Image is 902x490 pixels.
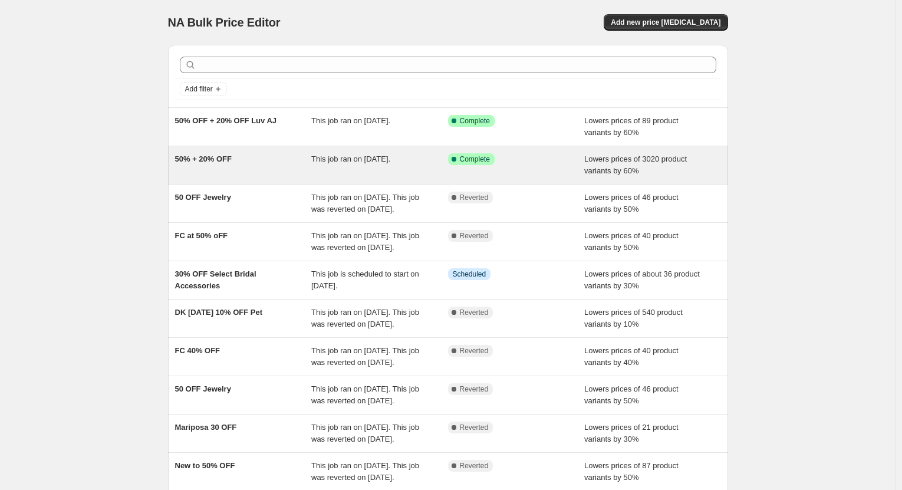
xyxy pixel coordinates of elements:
[175,423,237,432] span: Mariposa 30 OFF
[185,84,213,94] span: Add filter
[175,231,228,240] span: FC at 50% oFF
[460,231,489,241] span: Reverted
[584,461,679,482] span: Lowers prices of 87 product variants by 50%
[168,16,281,29] span: NA Bulk Price Editor
[175,346,220,355] span: FC 40% OFF
[175,269,256,290] span: 30% OFF Select Bridal Accessories
[584,346,679,367] span: Lowers prices of 40 product variants by 40%
[584,423,679,443] span: Lowers prices of 21 product variants by 30%
[175,193,231,202] span: 50 OFF Jewelry
[584,154,687,175] span: Lowers prices of 3020 product variants by 60%
[584,269,700,290] span: Lowers prices of about 36 product variants by 30%
[311,193,419,213] span: This job ran on [DATE]. This job was reverted on [DATE].
[311,461,419,482] span: This job ran on [DATE]. This job was reverted on [DATE].
[311,346,419,367] span: This job ran on [DATE]. This job was reverted on [DATE].
[180,82,227,96] button: Add filter
[460,308,489,317] span: Reverted
[175,461,235,470] span: New to 50% OFF
[175,384,231,393] span: 50 OFF Jewelry
[584,116,679,137] span: Lowers prices of 89 product variants by 60%
[311,154,390,163] span: This job ran on [DATE].
[460,423,489,432] span: Reverted
[175,154,232,163] span: 50% + 20% OFF
[175,116,277,125] span: 50% OFF + 20% OFF Luv AJ
[584,231,679,252] span: Lowers prices of 40 product variants by 50%
[460,154,490,164] span: Complete
[311,116,390,125] span: This job ran on [DATE].
[311,423,419,443] span: This job ran on [DATE]. This job was reverted on [DATE].
[584,193,679,213] span: Lowers prices of 46 product variants by 50%
[584,384,679,405] span: Lowers prices of 46 product variants by 50%
[460,384,489,394] span: Reverted
[460,193,489,202] span: Reverted
[460,116,490,126] span: Complete
[175,308,263,317] span: DK [DATE] 10% OFF Pet
[311,231,419,252] span: This job ran on [DATE]. This job was reverted on [DATE].
[611,18,720,27] span: Add new price [MEDICAL_DATA]
[311,384,419,405] span: This job ran on [DATE]. This job was reverted on [DATE].
[453,269,486,279] span: Scheduled
[460,346,489,356] span: Reverted
[311,269,419,290] span: This job is scheduled to start on [DATE].
[604,14,727,31] button: Add new price [MEDICAL_DATA]
[460,461,489,471] span: Reverted
[311,308,419,328] span: This job ran on [DATE]. This job was reverted on [DATE].
[584,308,683,328] span: Lowers prices of 540 product variants by 10%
